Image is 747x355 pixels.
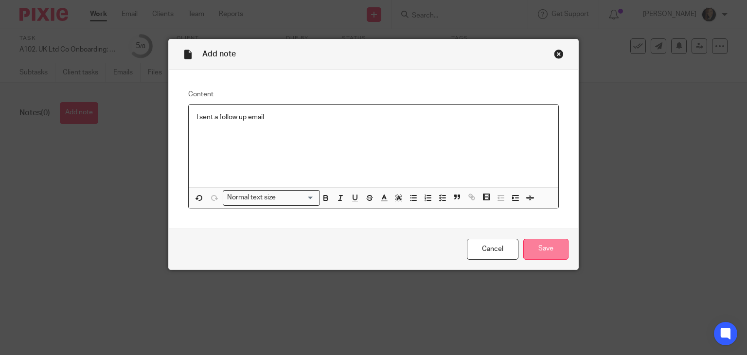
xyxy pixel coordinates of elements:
[467,239,518,260] a: Cancel
[202,50,236,58] span: Add note
[225,193,278,203] span: Normal text size
[523,239,569,260] input: Save
[279,193,314,203] input: Search for option
[554,49,564,59] div: Close this dialog window
[196,112,551,122] p: I sent a follow up email
[223,190,320,205] div: Search for option
[188,89,559,99] label: Content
